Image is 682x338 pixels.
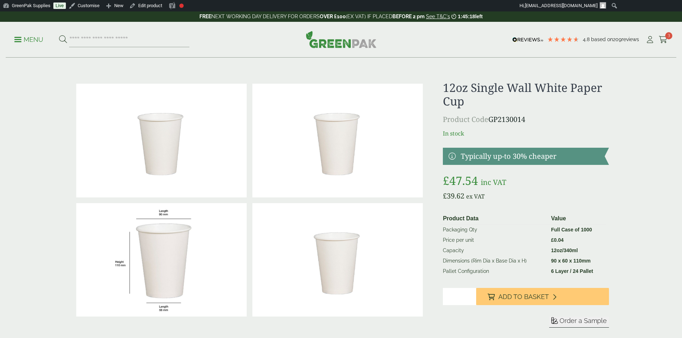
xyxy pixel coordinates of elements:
strong: BEFORE 2 pm [392,14,425,19]
th: Product Data [440,213,548,225]
td: Price per unit [440,235,548,245]
h1: 12oz Single Wall White Paper Cup [443,81,609,108]
img: WhiteCup_12oz [76,203,247,317]
i: My Account [645,36,654,43]
span: Based on [591,36,613,42]
div: Focus keyphrase not set [179,4,184,8]
span: 1:45:18 [458,14,475,19]
button: Add to Basket [476,288,609,305]
td: Capacity [440,245,548,256]
td: Pallet Configuration [440,266,548,276]
p: In stock [443,129,609,138]
div: 4.78 Stars [547,36,579,43]
span: £ [443,173,449,188]
span: 209 [613,36,621,42]
a: See T&C's [426,14,450,19]
p: Menu [14,35,43,44]
img: DSC_9763a [76,84,247,197]
img: 12oz Single Wall White Paper Cup 0 [252,84,423,197]
span: reviews [621,36,639,42]
span: inc VAT [481,177,506,187]
strong: 6 Layer / 24 Pallet [551,268,593,274]
span: 4.8 [583,36,591,42]
span: [EMAIL_ADDRESS][DOMAIN_NAME] [525,3,598,8]
th: Value [548,213,606,225]
bdi: 0.04 [551,237,564,243]
a: 3 [659,34,668,45]
button: Order a Sample [549,317,609,328]
span: £ [443,191,447,201]
span: Product Code [443,114,488,124]
a: Live [53,3,66,9]
span: Add to Basket [498,293,549,301]
strong: 12oz/340ml [551,248,578,253]
a: Menu [14,35,43,43]
td: Packaging Qty [440,224,548,235]
img: GreenPak Supplies [306,31,377,48]
img: 12oz Single Wall White Paper Cup Full Case Of 0 [252,203,423,317]
span: ex VAT [466,192,485,200]
span: 3 [665,32,672,39]
strong: 90 x 60 x 110mm [551,258,591,264]
bdi: 39.62 [443,191,464,201]
span: left [475,14,483,19]
span: £ [551,237,554,243]
i: Cart [659,36,668,43]
span: Order a Sample [560,317,607,324]
strong: Full Case of 1000 [551,227,592,232]
img: REVIEWS.io [512,37,543,42]
td: Dimensions (Rim Dia x Base Dia x H) [440,256,548,266]
p: GP2130014 [443,114,609,125]
strong: FREE [199,14,211,19]
bdi: 47.54 [443,173,478,188]
strong: OVER £100 [320,14,346,19]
